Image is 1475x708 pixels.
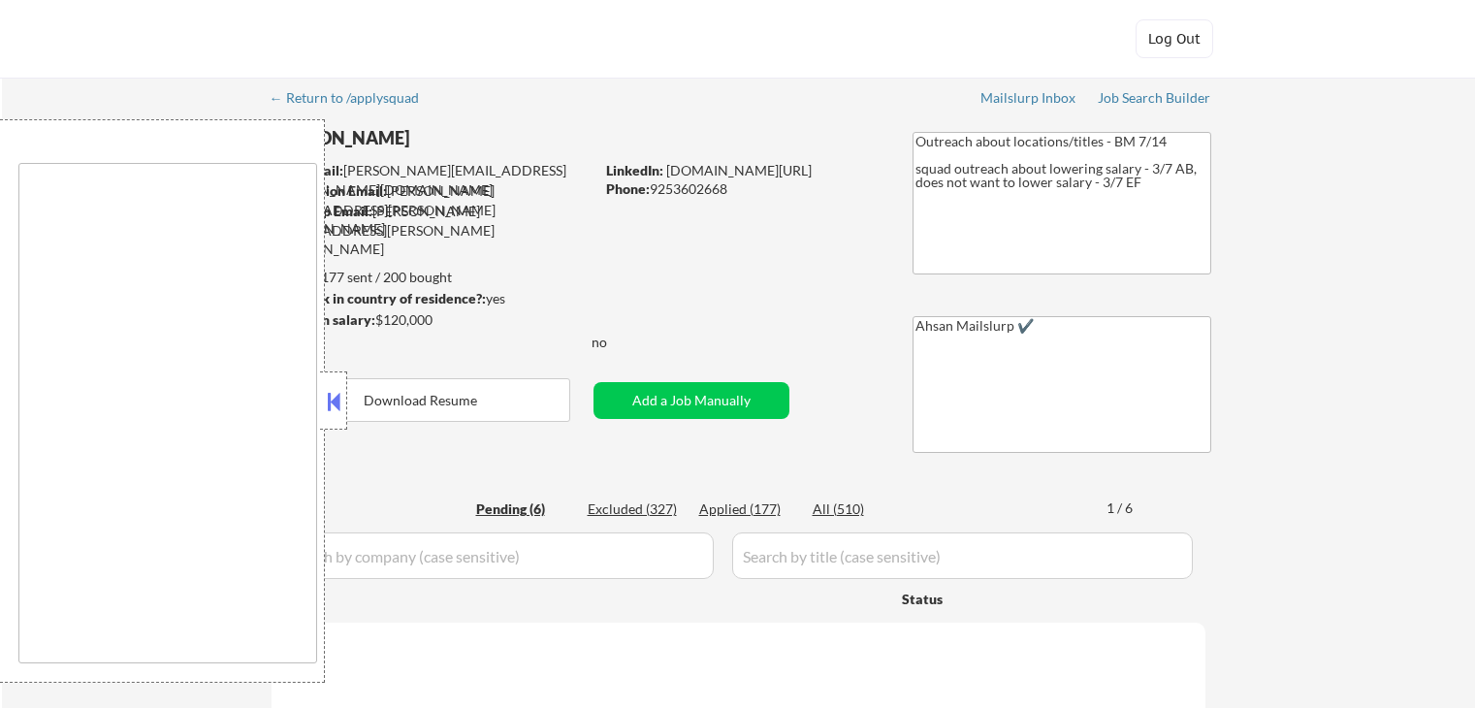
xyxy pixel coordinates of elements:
button: Download Resume [272,378,570,422]
div: 1 / 6 [1106,499,1151,518]
a: ← Return to /applysquad [270,90,437,110]
input: Search by company (case sensitive) [277,532,714,579]
div: Mailslurp Inbox [980,91,1077,105]
input: Search by title (case sensitive) [732,532,1193,579]
a: Mailslurp Inbox [980,90,1077,110]
strong: LinkedIn: [606,162,663,178]
div: $120,000 [271,310,593,330]
div: no [592,333,647,352]
div: Applied (177) [699,499,796,519]
div: [PERSON_NAME][EMAIL_ADDRESS][PERSON_NAME][DOMAIN_NAME] [272,202,593,259]
div: ← Return to /applysquad [270,91,437,105]
div: [PERSON_NAME][EMAIL_ADDRESS][PERSON_NAME][DOMAIN_NAME] [273,161,593,199]
button: Log Out [1136,19,1213,58]
div: yes [271,289,588,308]
div: [PERSON_NAME][EMAIL_ADDRESS][PERSON_NAME][DOMAIN_NAME] [273,181,593,239]
div: Status [902,581,1069,616]
strong: Phone: [606,180,650,197]
div: [PERSON_NAME] [272,126,670,150]
a: [DOMAIN_NAME][URL] [666,162,812,178]
button: Add a Job Manually [593,382,789,419]
div: 9253602668 [606,179,881,199]
div: Pending (6) [476,499,573,519]
div: Excluded (327) [588,499,685,519]
div: 177 sent / 200 bought [271,268,593,287]
div: Job Search Builder [1098,91,1211,105]
div: All (510) [813,499,910,519]
strong: Can work in country of residence?: [271,290,486,306]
